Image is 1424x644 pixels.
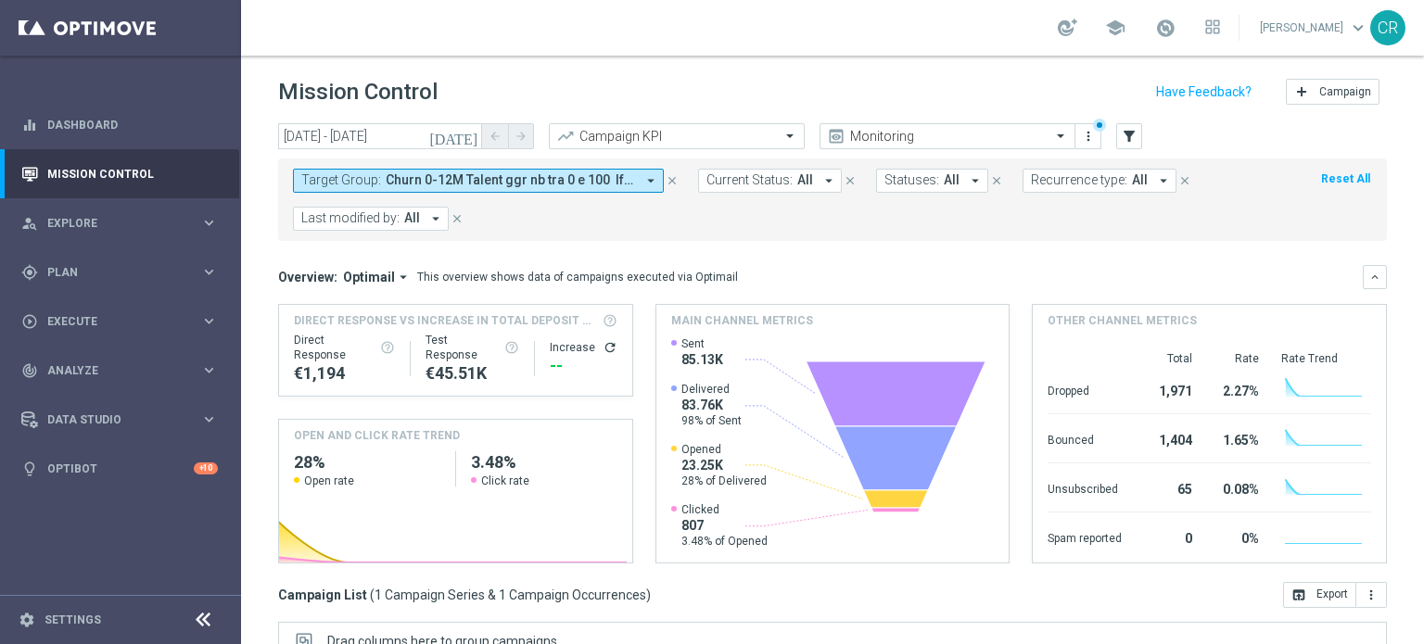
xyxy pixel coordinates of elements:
button: refresh [603,340,617,355]
ng-select: Campaign KPI [549,123,805,149]
div: 0% [1214,522,1259,551]
h4: Other channel metrics [1048,312,1197,329]
span: Click rate [481,474,529,488]
span: All [1132,172,1148,188]
span: 85.13K [681,351,723,368]
button: add Campaign [1286,79,1379,105]
i: track_changes [21,362,38,379]
span: Data Studio [47,414,200,425]
div: €1,194 [294,362,395,385]
span: Campaign [1319,85,1371,98]
i: arrow_back [489,130,502,143]
div: 1,971 [1144,374,1192,404]
div: -- [550,355,617,377]
div: Spam reported [1048,522,1122,551]
div: 1,404 [1144,423,1192,453]
span: Optimail [343,269,395,285]
div: 2.27% [1214,374,1259,404]
span: Analyze [47,365,200,376]
div: Test Response [426,333,519,362]
div: Direct Response [294,333,395,362]
div: Execute [21,313,200,330]
span: Open rate [304,474,354,488]
span: 807 [681,517,768,534]
a: [PERSON_NAME]keyboard_arrow_down [1258,14,1370,42]
button: play_circle_outline Execute keyboard_arrow_right [20,314,219,329]
span: ( [370,587,375,603]
h1: Mission Control [278,79,438,106]
button: [DATE] [426,123,482,151]
i: play_circle_outline [21,313,38,330]
h2: 3.48% [471,451,617,474]
h3: Campaign List [278,587,651,603]
i: more_vert [1081,129,1096,144]
div: Total [1144,351,1192,366]
i: close [666,174,679,187]
a: Dashboard [47,100,218,149]
span: Explore [47,218,200,229]
i: filter_alt [1121,128,1138,145]
i: keyboard_arrow_right [200,410,218,428]
i: person_search [21,215,38,232]
div: Dashboard [21,100,218,149]
span: 98% of Sent [681,413,742,428]
button: Data Studio keyboard_arrow_right [20,412,219,427]
h4: Main channel metrics [671,312,813,329]
button: lightbulb Optibot +10 [20,461,219,476]
button: Optimail arrow_drop_down [337,269,417,285]
h3: Overview: [278,269,337,285]
i: open_in_browser [1291,587,1306,602]
span: All [797,172,813,188]
button: Statuses: All arrow_drop_down [876,169,988,193]
button: arrow_forward [508,123,534,149]
i: settings [19,612,35,628]
button: arrow_back [482,123,508,149]
i: preview [827,127,845,145]
button: track_changes Analyze keyboard_arrow_right [20,363,219,378]
button: close [988,170,1005,191]
i: gps_fixed [21,264,38,281]
span: Opened [681,442,767,457]
i: close [451,212,464,225]
span: Execute [47,316,200,327]
i: close [1178,174,1191,187]
span: 28% of Delivered [681,474,767,488]
div: This overview shows data of campaigns executed via Optimail [417,269,738,285]
div: €45,510 [426,362,519,385]
div: Plan [21,264,200,281]
span: Statuses: [884,172,939,188]
span: Sent [681,336,723,351]
i: close [990,174,1003,187]
i: [DATE] [429,128,479,145]
span: All [404,210,420,226]
div: 65 [1144,473,1192,502]
h2: 28% [294,451,440,474]
button: Target Group: Churn 0-12M Talent ggr nb tra 0 e 100 lftime 1st Casino arrow_drop_down [293,169,664,193]
span: 1 Campaign Series & 1 Campaign Occurrences [375,587,646,603]
div: Mission Control [21,149,218,198]
span: 3.48% of Opened [681,534,768,549]
button: gps_fixed Plan keyboard_arrow_right [20,265,219,280]
i: lightbulb [21,461,38,477]
a: Optibot [47,444,194,493]
i: keyboard_arrow_right [200,263,218,281]
i: arrow_drop_down [1155,172,1172,189]
span: All [944,172,960,188]
div: Increase [550,340,617,355]
i: keyboard_arrow_right [200,361,218,379]
button: Mission Control [20,167,219,182]
div: 1.65% [1214,423,1259,453]
ng-select: Monitoring [820,123,1075,149]
div: equalizer Dashboard [20,118,219,133]
span: 83.76K [681,397,742,413]
button: close [449,208,465,229]
h4: OPEN AND CLICK RATE TREND [294,427,460,444]
button: Current Status: All arrow_drop_down [698,169,842,193]
a: Settings [44,614,101,625]
span: Direct Response VS Increase In Total Deposit Amount [294,312,597,329]
span: Target Group: [301,172,381,188]
i: arrow_drop_down [967,172,984,189]
button: more_vert [1079,125,1098,147]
